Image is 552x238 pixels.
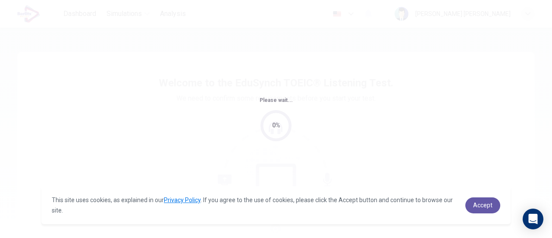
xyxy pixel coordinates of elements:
[272,121,280,130] div: 0%
[41,186,511,224] div: cookieconsent
[52,197,453,214] span: This site uses cookies, as explained in our . If you agree to the use of cookies, please click th...
[465,197,500,213] a: dismiss cookie message
[523,209,543,229] div: Open Intercom Messenger
[473,202,492,209] span: Accept
[260,97,293,103] span: Please wait...
[164,197,201,203] a: Privacy Policy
